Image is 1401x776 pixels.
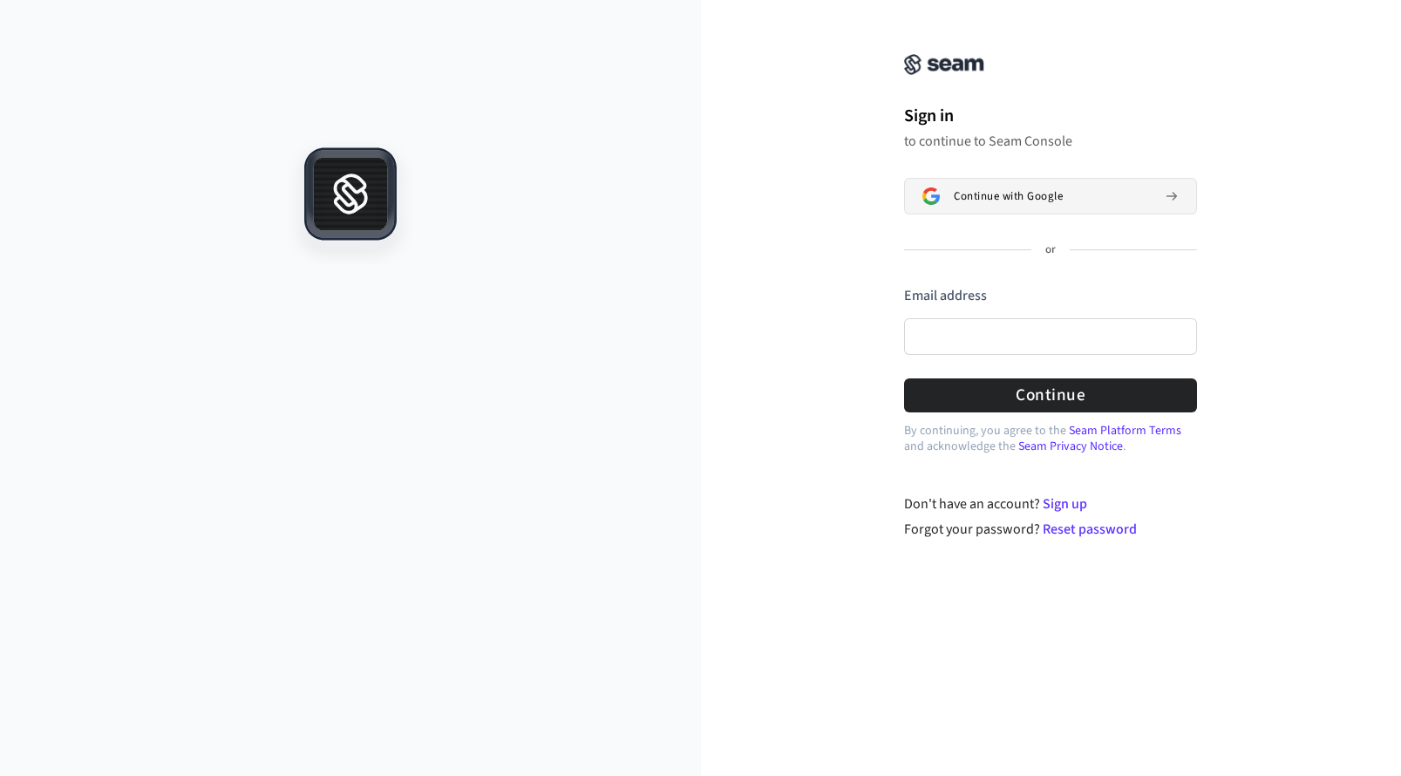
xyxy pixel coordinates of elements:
a: Seam Privacy Notice [1018,438,1123,455]
a: Reset password [1043,520,1137,539]
p: or [1045,242,1056,258]
p: By continuing, you agree to the and acknowledge the . [904,423,1197,454]
button: Continue [904,378,1197,412]
img: Seam Console [904,54,984,75]
a: Sign up [1043,494,1087,514]
img: Sign in with Google [922,187,940,205]
h1: Sign in [904,103,1197,129]
label: Email address [904,286,987,305]
button: Sign in with GoogleContinue with Google [904,178,1197,214]
a: Seam Platform Terms [1069,422,1181,439]
div: Don't have an account? [904,494,1198,514]
span: Continue with Google [954,189,1063,203]
p: to continue to Seam Console [904,133,1197,150]
div: Forgot your password? [904,519,1198,540]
